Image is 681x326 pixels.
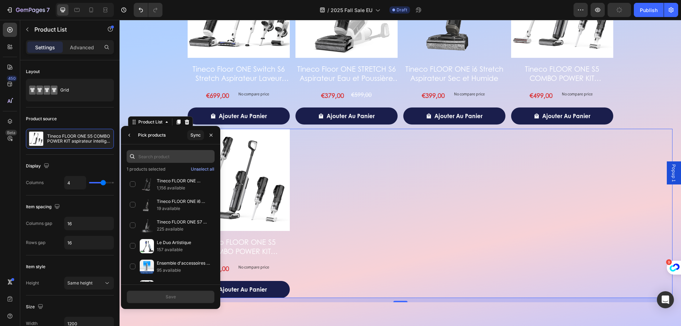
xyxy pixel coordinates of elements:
p: 95 available [157,267,211,274]
p: Tineco FLOOR ONE i6 Stretch Aspirateur Sec et Humide [157,198,211,205]
p: Tineco FLOOR ONE SWITCH S7 Stretch Nettoyeur multifonction 5-en-1 [157,177,211,184]
img: collections [140,198,154,212]
input: Auto [65,236,113,249]
p: 19 available [157,205,211,212]
p: No compare price [334,72,365,76]
div: 域名: [DOMAIN_NAME] [18,18,72,25]
button: Ajouter au panier [68,88,170,105]
input: Auto [65,176,86,189]
img: collections [140,219,154,233]
div: Item spacing [26,202,61,212]
div: €599,00 [231,69,253,81]
p: 157 available [157,246,211,253]
div: Pick products [138,132,166,138]
img: Tineco FLOOR ONE S5 COMBO POWER KIT aspirateur intelligent sec et humide, aspirateur laveur sans ... [68,109,170,211]
p: No compare price [442,72,473,76]
a: Tineco FLOOR ONE S5 COMBO POWER KIT aspirateur intelligent sec et humide [392,44,494,63]
button: Unselect all [190,166,215,173]
button: Ajouter au panier [68,261,170,278]
p: Tineco FLOOR ONE S7 Stretch Steam Aspirateur Balai Vapeur Sans Fil Tout-en-Un [157,219,211,226]
img: product feature img [29,132,43,146]
span: / [327,6,329,14]
p: Ensemble d'accessoires pour aspirateurs secs et humides Tineco Floor One Stretch S7 Ultra&S9 Arti... [157,260,211,267]
p: Tineco FLOOR ONE S5 COMBO POWER KIT aspirateur intelligent sec et humide [47,134,111,144]
div: €379,00 [201,69,225,82]
button: Save [127,291,215,303]
a: Tineco Floor ONE Switch S6 Stretch Aspirateur Laveur Sec Et Humide [68,44,170,63]
div: v 4.0.25 [20,11,35,17]
div: €699,00 [86,69,110,82]
button: Ajouter au panier [392,88,494,105]
div: Display [26,161,51,171]
span: Popup 1 [551,144,558,162]
div: Ajouter au panier [315,92,363,100]
img: collections [140,239,154,253]
button: Sync [187,130,204,140]
input: Auto [65,217,113,230]
a: Tineco FLOOR ONE S5 COMBO POWER KIT aspirateur intelligent sec et humide [68,217,170,237]
div: Size [26,302,45,312]
p: No discount [71,112,95,118]
div: Height [26,280,39,286]
div: Product List [17,99,44,105]
p: 225 available [157,226,211,233]
div: Ajouter au panier [99,265,148,274]
button: 7 [3,3,53,17]
div: Sync [190,132,201,138]
span: Same height [67,280,93,286]
p: 1 products selected [127,166,165,173]
button: Same height [64,277,114,289]
div: 450 [7,76,17,81]
img: collections [140,260,154,274]
iframe: Design area [120,20,681,326]
div: Columns [26,179,44,186]
div: Columns gap [26,220,52,227]
img: logo_orange.svg [11,11,17,17]
div: Unselect all [191,166,214,172]
img: collections [140,177,154,192]
p: 7 [46,6,50,14]
div: 域名概述 [37,43,55,47]
span: 2025 Fall Sale EU [331,6,372,14]
input: Search product [127,150,215,163]
div: Beta [5,130,17,136]
div: Publish [640,6,658,14]
img: website_grey.svg [11,18,17,25]
p: No compare price [119,245,150,249]
button: Ajouter au panier [176,88,278,105]
div: €499,00 [86,242,110,255]
p: Settings [35,44,55,51]
img: collections [140,280,154,294]
button: Publish [634,3,664,17]
span: Draft [397,7,407,13]
p: 1,156 available [157,184,211,192]
div: Save [166,294,176,300]
p: Product List [34,25,95,34]
img: tab_keywords_by_traffic_grey.svg [72,42,78,48]
button: Ajouter au panier [284,88,386,105]
p: No compare price [119,72,150,76]
div: Undo/Redo [134,3,162,17]
div: Product source [26,116,57,122]
p: Le Duo Artistique [157,239,211,246]
div: Item style [26,264,45,270]
div: Rows gap [26,239,45,246]
p: Tineco Pure One S70 Aspirateur Balai sans Fil [157,280,211,287]
div: Grid [60,82,104,98]
p: Advanced [70,44,94,51]
div: Ajouter au panier [423,92,471,100]
div: Layout [26,68,40,75]
a: Tineco FLOOR ONE i6 Stretch Aspirateur Sec et Humide [284,44,386,63]
a: Tineco Floor ONE STRETCH S6 Aspirateur Eau et Poussière Laveur de Sols [176,44,278,63]
div: Ajouter au panier [99,92,148,100]
div: Ajouter au panier [207,92,255,100]
div: €399,00 [301,69,326,82]
div: €499,00 [409,69,434,82]
img: tab_domain_overview_orange.svg [29,42,34,48]
a: Tineco FLOOR ONE S5 COMBO POWER KIT aspirateur intelligent sec et humide [68,109,170,211]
